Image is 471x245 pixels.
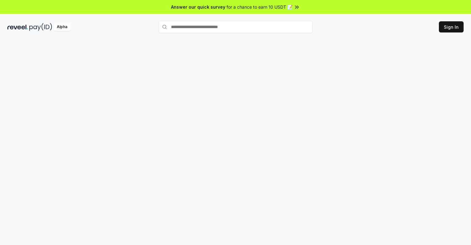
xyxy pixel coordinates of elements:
[227,4,293,10] span: for a chance to earn 10 USDT 📝
[171,4,225,10] span: Answer our quick survey
[53,23,71,31] div: Alpha
[439,21,464,32] button: Sign In
[7,23,28,31] img: reveel_dark
[29,23,52,31] img: pay_id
